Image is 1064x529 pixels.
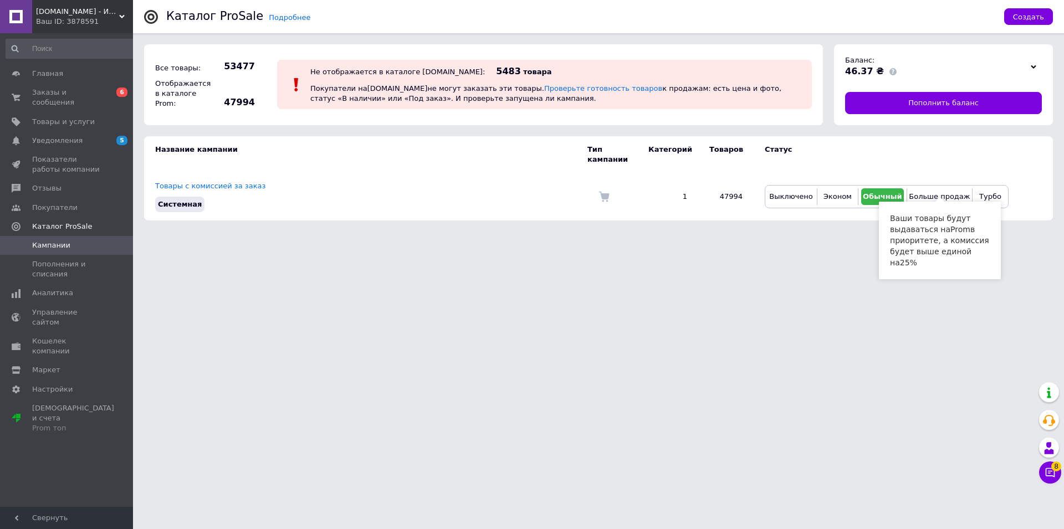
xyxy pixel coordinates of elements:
[496,66,521,76] span: 5483
[32,136,83,146] span: Уведомления
[820,188,855,205] button: Эконом
[158,200,202,208] span: Системная
[598,191,610,202] img: Комиссия за заказ
[823,192,852,201] span: Эконом
[32,384,73,394] span: Настройки
[637,173,698,220] td: 1
[32,117,95,127] span: Товары и услуги
[152,76,213,112] div: Отображается в каталоге Prom:
[216,96,255,109] span: 47994
[910,188,969,205] button: Больше продаж
[845,56,874,64] span: Баланс:
[32,307,103,327] span: Управление сайтом
[768,188,814,205] button: Выключено
[32,88,103,107] span: Заказы и сообщения
[32,203,78,213] span: Покупатели
[32,365,60,375] span: Маркет
[116,136,127,145] span: 5
[6,39,137,59] input: Поиск
[152,60,213,76] div: Все товары:
[32,423,114,433] div: Prom топ
[116,88,127,97] span: 6
[1051,461,1061,471] span: 8
[909,192,970,201] span: Больше продаж
[216,60,255,73] span: 53477
[144,136,587,173] td: Название кампании
[32,336,103,356] span: Кошелек компании
[155,182,265,190] a: Товары с комиссией за заказ
[166,11,263,22] div: Каталог ProSale
[32,155,103,174] span: Показатели работы компании
[637,136,698,173] td: Категорий
[310,84,781,102] span: Покупатели на [DOMAIN_NAME] не могут заказать эти товары. к продажам: есть цена и фото, статус «В...
[523,68,552,76] span: товара
[288,76,305,93] img: :exclamation:
[32,259,103,279] span: Пополнения и списания
[36,7,119,17] span: Virtual.Shopping - Интернет-Магазин
[32,403,114,434] span: [DEMOGRAPHIC_DATA] и счета
[1004,8,1053,25] button: Создать
[544,84,662,93] a: Проверьте готовность товаров
[1039,461,1061,484] button: Чат с покупателем8
[32,240,70,250] span: Кампании
[698,136,754,173] td: Товаров
[32,222,92,232] span: Каталог ProSale
[754,136,1009,173] td: Статус
[975,188,1005,205] button: Турбо
[863,192,902,201] span: Обычный
[269,13,310,22] a: Подробнее
[1013,13,1044,21] span: Создать
[698,173,754,220] td: 47994
[32,288,73,298] span: Аналитика
[32,183,62,193] span: Отзывы
[587,136,637,173] td: Тип кампании
[908,98,979,108] span: Пополнить баланс
[979,192,1001,201] span: Турбо
[879,202,1001,279] div: Ваши товары будут выдаваться на Prom в приоритете, а комиссия будет выше единой на 25 %
[769,192,812,201] span: Выключено
[36,17,133,27] div: Ваш ID: 3878591
[861,188,904,205] button: Обычный
[845,92,1042,114] a: Пополнить баланс
[845,66,884,76] span: 46.37 ₴
[310,68,485,76] div: Не отображается в каталоге [DOMAIN_NAME]:
[32,69,63,79] span: Главная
